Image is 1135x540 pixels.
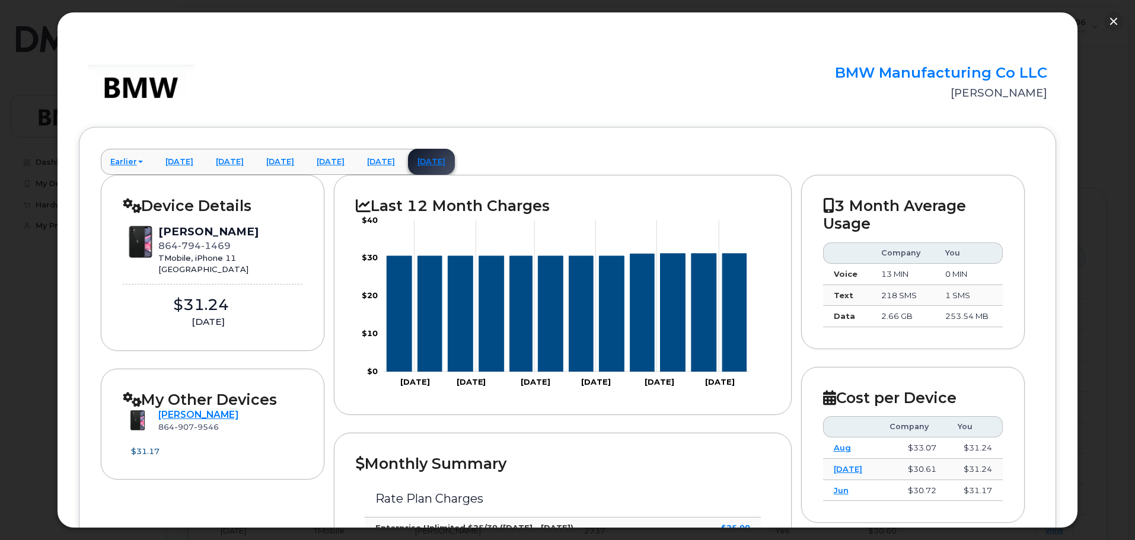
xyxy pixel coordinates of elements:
[871,264,935,285] td: 13 MIN
[879,416,947,437] th: Company
[123,391,303,408] h2: My Other Devices
[158,409,238,420] a: [PERSON_NAME]
[947,437,1003,459] td: $31.24
[935,285,1003,306] td: 1 SMS
[935,242,1003,264] th: You
[645,377,674,386] tspan: [DATE]
[356,455,769,472] h2: Monthly Summary
[879,437,947,459] td: $33.07
[521,377,551,386] tspan: [DATE]
[947,416,1003,437] th: You
[400,377,430,386] tspan: [DATE]
[362,215,750,386] g: Chart
[367,366,378,376] tspan: $0
[834,443,851,452] a: Aug
[947,480,1003,501] td: $31.17
[871,242,935,264] th: Company
[362,291,378,301] tspan: $20
[123,315,294,328] div: [DATE]
[158,253,259,274] div: TMobile, iPhone 11 [GEOGRAPHIC_DATA]
[935,264,1003,285] td: 0 MIN
[158,422,219,432] span: 864
[834,269,857,279] strong: Voice
[457,377,486,386] tspan: [DATE]
[158,240,231,251] span: 864
[935,306,1003,327] td: 253.54 MB
[201,240,231,251] span: 1469
[834,485,849,495] a: Jun
[721,523,750,532] strong: $25.00
[871,306,935,327] td: 2.66 GB
[705,377,735,386] tspan: [DATE]
[823,389,1003,407] h2: Cost per Device
[947,459,1003,480] td: $31.24
[123,294,279,316] div: $31.24
[387,254,747,372] g: Series
[871,285,935,306] td: 218 SMS
[582,377,611,386] tspan: [DATE]
[362,253,378,263] tspan: $30
[834,464,862,474] a: [DATE]
[879,480,947,501] td: $30.72
[879,459,947,480] td: $30.61
[834,290,853,300] strong: Text
[834,311,855,321] strong: Data
[375,492,750,505] h3: Rate Plan Charges
[1083,488,1126,531] iframe: Messenger Launcher
[362,328,378,338] tspan: $10
[194,422,219,432] span: 9546
[375,523,573,532] strong: Enterprise Unlimited $25/30 ([DATE] - [DATE])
